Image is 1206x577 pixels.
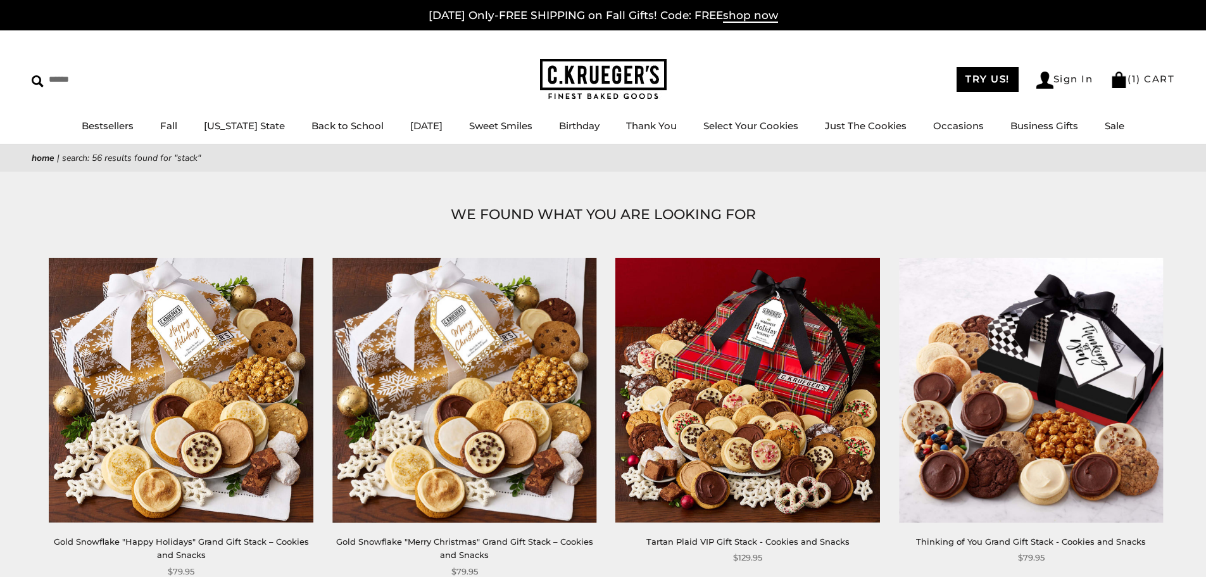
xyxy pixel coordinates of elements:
[336,536,593,560] a: Gold Snowflake "Merry Christmas" Grand Gift Stack – Cookies and Snacks
[616,258,880,522] img: Tartan Plaid VIP Gift Stack - Cookies and Snacks
[723,9,778,23] span: shop now
[57,152,60,164] span: |
[311,120,384,132] a: Back to School
[469,120,532,132] a: Sweet Smiles
[733,551,762,564] span: $129.95
[160,120,177,132] a: Fall
[1018,551,1045,564] span: $79.95
[49,258,313,522] img: Gold Snowflake "Happy Holidays" Grand Gift Stack – Cookies and Snacks
[32,151,1174,165] nav: breadcrumbs
[429,9,778,23] a: [DATE] Only-FREE SHIPPING on Fall Gifts! Code: FREEshop now
[54,536,309,560] a: Gold Snowflake "Happy Holidays" Grand Gift Stack – Cookies and Snacks
[1105,120,1124,132] a: Sale
[540,59,667,100] img: C.KRUEGER'S
[410,120,443,132] a: [DATE]
[1036,72,1093,89] a: Sign In
[51,203,1155,226] h1: WE FOUND WHAT YOU ARE LOOKING FOR
[1036,72,1053,89] img: Account
[1132,73,1137,85] span: 1
[62,152,201,164] span: Search: 56 results found for "stack"
[1010,120,1078,132] a: Business Gifts
[957,67,1019,92] a: TRY US!
[204,120,285,132] a: [US_STATE] State
[916,536,1146,547] a: Thinking of You Grand Gift Stack - Cookies and Snacks
[32,70,182,89] input: Search
[626,120,677,132] a: Thank You
[1110,73,1174,85] a: (1) CART
[1110,72,1127,88] img: Bag
[825,120,907,132] a: Just The Cookies
[646,536,850,547] a: Tartan Plaid VIP Gift Stack - Cookies and Snacks
[559,120,600,132] a: Birthday
[10,529,131,567] iframe: Sign Up via Text for Offers
[703,120,798,132] a: Select Your Cookies
[899,258,1163,522] img: Thinking of You Grand Gift Stack - Cookies and Snacks
[933,120,984,132] a: Occasions
[82,120,134,132] a: Bestsellers
[332,258,596,522] img: Gold Snowflake "Merry Christmas" Grand Gift Stack – Cookies and Snacks
[32,75,44,87] img: Search
[32,152,54,164] a: Home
